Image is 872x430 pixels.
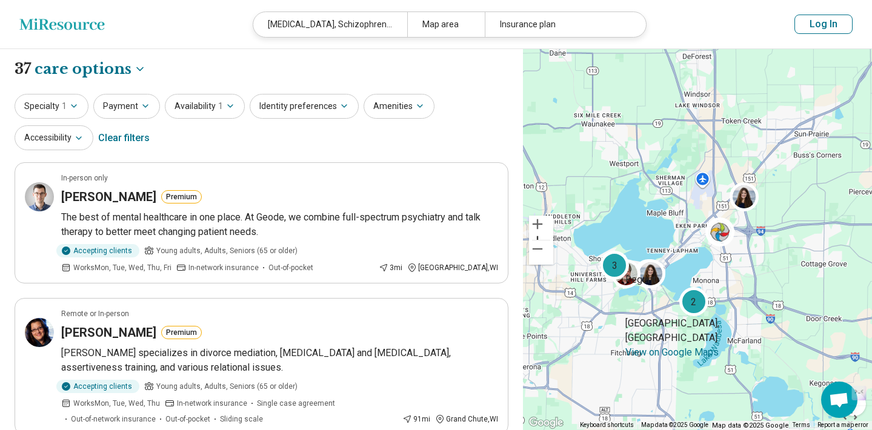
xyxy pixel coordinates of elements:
h3: [PERSON_NAME] [61,324,156,341]
span: Out-of-pocket [165,414,210,425]
button: Premium [161,326,202,339]
span: care options [35,59,131,79]
button: Amenities [364,94,434,119]
div: [GEOGRAPHIC_DATA], [GEOGRAPHIC_DATA] [625,316,764,345]
button: Care options [35,59,146,79]
span: Out-of-pocket [268,262,313,273]
span: Sliding scale [220,414,263,425]
span: Young adults, Adults, Seniors (65 or older) [156,381,298,392]
div: Clear filters [98,124,150,153]
span: Works Mon, Tue, Wed, Thu [73,398,160,409]
button: Premium [161,190,202,203]
button: Payment [93,94,160,119]
div: [GEOGRAPHIC_DATA] , WI [407,262,498,273]
div: 3 mi [379,262,402,273]
button: Availability1 [165,94,245,119]
div: Regent [625,273,764,287]
div: Insurance plan [485,12,639,37]
div: Grand Chute , WI [435,414,498,425]
div: Map area [407,12,484,37]
button: Zoom in [529,216,553,240]
a: Report a map error [817,422,868,428]
div: Accepting clients [56,244,139,257]
span: Young adults, Adults, Seniors (65 or older) [156,245,298,256]
button: Accessibility [15,125,93,150]
p: Remote or In-person [61,308,129,319]
div: Accepting clients [56,380,139,393]
span: Works Mon, Tue, Wed, Thu, Fri [73,262,171,273]
h3: [PERSON_NAME] [61,188,156,205]
button: Identity preferences [250,94,359,119]
a: View on Google Maps [625,346,719,358]
div: Open chat [821,382,857,418]
span: Single case agreement [257,398,335,409]
button: Zoom out [529,240,553,265]
p: [PERSON_NAME] specializes in divorce mediation, [MEDICAL_DATA] and [MEDICAL_DATA], assertiveness ... [61,346,498,375]
div: [MEDICAL_DATA], Schizophreniform and Brief [MEDICAL_DATA] [253,12,407,37]
span: 1 [62,100,67,113]
div: 3 [601,251,630,280]
button: Close [625,287,654,316]
p: In-person only [61,173,108,184]
div: 91 mi [402,414,430,425]
p: The best of mental healthcare in one place. At Geode, we combine full-spectrum psychiatry and tal... [61,210,498,239]
span: In-network insurance [177,398,247,409]
button: Keyboard shortcuts [580,421,634,429]
button: Map camera controls [842,392,866,416]
span: Out-of-network insurance [71,414,156,425]
a: Terms (opens in new tab) [793,422,810,428]
span: Map data ©2025 Google [641,422,708,428]
h1: 37 [15,59,146,79]
button: Specialty1 [15,94,88,119]
span: In-network insurance [188,262,259,273]
button: Log In [794,15,853,34]
div: Regent [625,273,764,360]
span: 1 [218,100,223,113]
